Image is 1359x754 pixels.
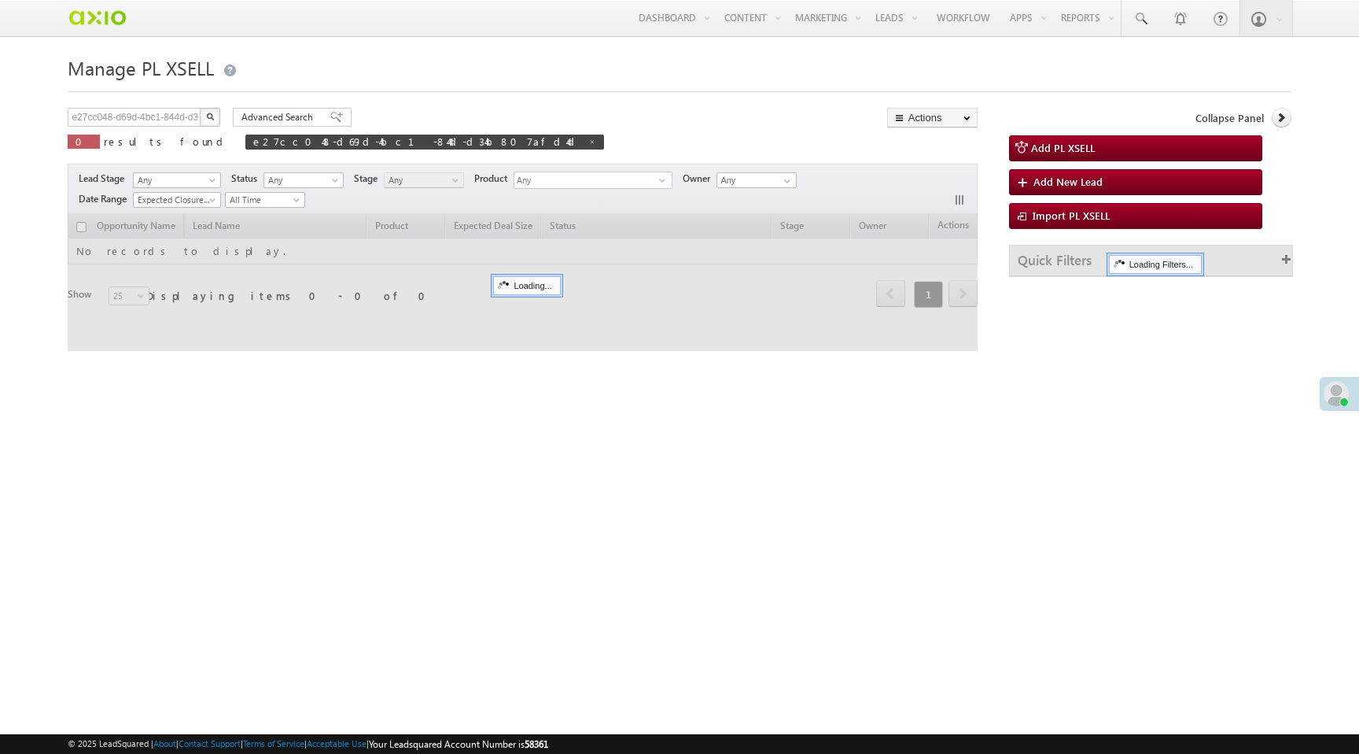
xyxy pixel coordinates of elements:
span: Stage [354,172,384,186]
span: Status [231,172,263,186]
span: Lead Stage [79,172,131,186]
img: Search [206,113,214,120]
span: Manage PL XSELL [68,55,214,80]
div: Loading... [493,276,560,295]
a: All Time [225,192,305,208]
a: Expected Closure Date [133,192,221,208]
a: Show All Items [775,173,795,189]
span: 58361 [525,738,548,750]
span: Any [264,173,339,187]
span: 0 [75,135,92,148]
span: Any [385,173,459,187]
span: Date Range [79,192,133,206]
span: Your Leadsquared Account Number is [369,738,548,750]
span: Add New Lead [1033,175,1103,188]
span: select [659,176,672,183]
a: Any [133,172,221,188]
a: Acceptable Use [307,738,366,748]
a: Terms of Service [243,738,304,748]
a: About [153,738,176,748]
span: e27cc048-d69d-4bc1-844d-d34b807afd4d [253,135,580,148]
span: Add PL XSELL [1031,141,1095,154]
span: Any [514,172,659,190]
span: Collapse Panel [1195,111,1264,125]
span: Expected Closure Date [134,193,215,207]
a: Any [263,172,344,188]
span: Import PL XSELL [1033,209,1110,222]
span: results found [104,135,229,148]
span: Any [134,173,215,187]
span: Owner [683,172,716,186]
button: Actions [887,108,978,128]
a: Contact Support [179,738,241,748]
span: Advanced Search [241,110,318,124]
span: © 2025 LeadSquared | | | | | [68,737,548,752]
span: All Time [226,193,300,207]
div: Loading Filters... [1109,255,1202,274]
input: Type to Search [716,172,797,188]
img: Custom Logo [68,4,127,31]
span: Product [474,172,514,186]
div: Any [514,172,672,189]
a: Any [384,172,464,188]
